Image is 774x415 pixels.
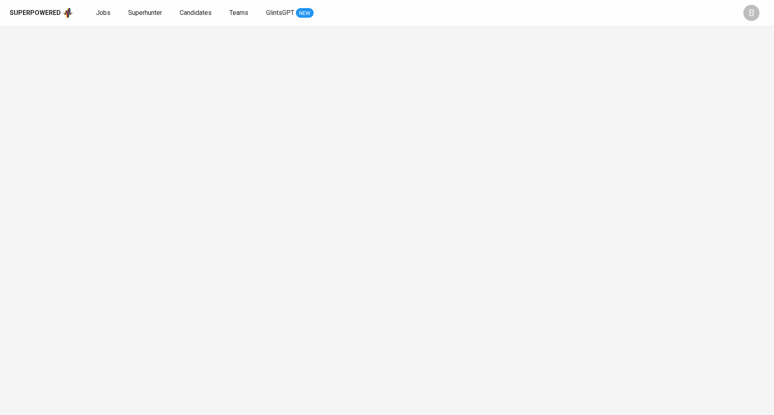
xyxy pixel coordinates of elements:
[229,8,250,18] a: Teams
[128,9,162,17] span: Superhunter
[743,5,759,21] div: B
[10,7,73,19] a: Superpoweredapp logo
[266,9,294,17] span: GlintsGPT
[180,9,212,17] span: Candidates
[180,8,213,18] a: Candidates
[62,7,73,19] img: app logo
[229,9,248,17] span: Teams
[96,8,112,18] a: Jobs
[266,8,314,18] a: GlintsGPT NEW
[296,9,314,17] span: NEW
[10,8,61,18] div: Superpowered
[96,9,110,17] span: Jobs
[128,8,164,18] a: Superhunter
